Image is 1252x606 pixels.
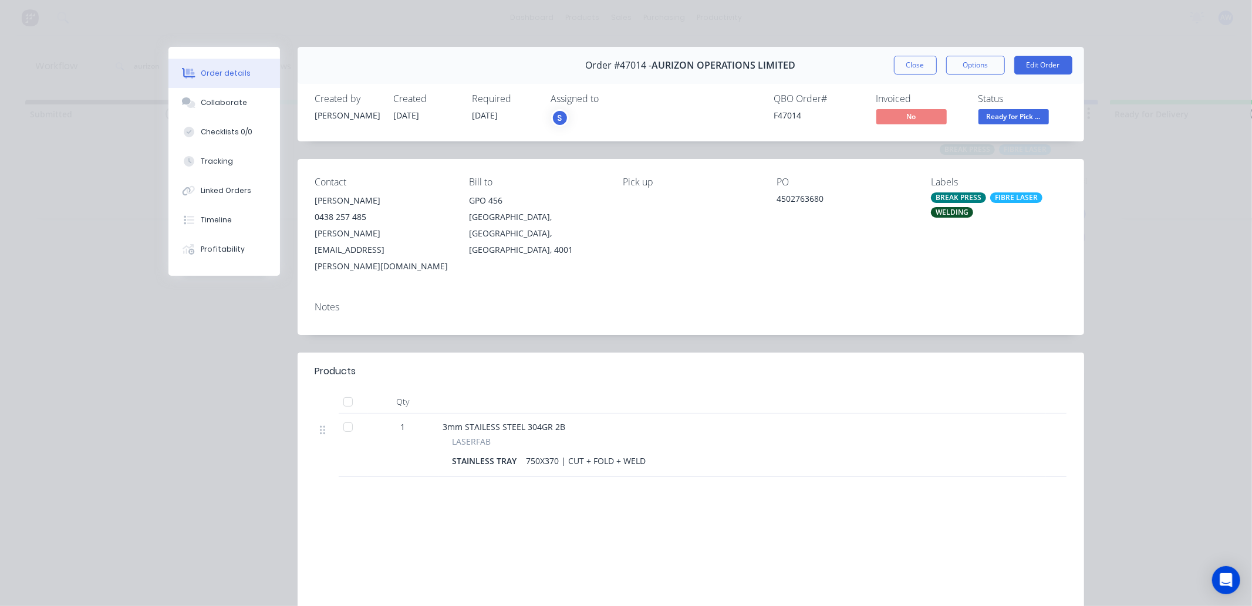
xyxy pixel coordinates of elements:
div: [PERSON_NAME] [315,109,380,121]
button: S [551,109,569,127]
span: Ready for Pick ... [978,109,1049,124]
button: Checklists 0/0 [168,117,280,147]
div: BREAK PRESS [931,192,986,203]
button: Timeline [168,205,280,235]
div: Products [315,364,356,378]
div: Invoiced [876,93,964,104]
div: 750X370 | CUT + FOLD + WELD [522,452,651,469]
button: Options [946,56,1005,75]
div: F47014 [774,109,862,121]
div: Created [394,93,458,104]
div: STAINLESS TRAY [453,452,522,469]
span: 3mm STAILESS STEEL 304GR 2B [443,421,566,432]
button: Close [894,56,937,75]
div: FIBRE LASER [990,192,1042,203]
button: Order details [168,59,280,88]
button: Ready for Pick ... [978,109,1049,127]
div: WELDING [931,207,973,218]
button: Edit Order [1014,56,1072,75]
div: Required [473,93,537,104]
div: [GEOGRAPHIC_DATA], [GEOGRAPHIC_DATA], [GEOGRAPHIC_DATA], 4001 [469,209,604,258]
div: Created by [315,93,380,104]
div: Notes [315,302,1067,313]
button: Tracking [168,147,280,176]
div: GPO 456[GEOGRAPHIC_DATA], [GEOGRAPHIC_DATA], [GEOGRAPHIC_DATA], 4001 [469,192,604,258]
div: Profitability [201,244,245,255]
span: Order #47014 - [586,60,652,71]
span: LASERFAB [453,435,491,448]
span: 1 [401,421,406,433]
div: [PERSON_NAME][EMAIL_ADDRESS][PERSON_NAME][DOMAIN_NAME] [315,225,450,275]
div: Qty [368,390,438,414]
div: Status [978,93,1067,104]
div: Open Intercom Messenger [1212,566,1240,594]
div: Linked Orders [201,185,251,196]
div: [PERSON_NAME] [315,192,450,209]
span: [DATE] [473,110,498,121]
button: Linked Orders [168,176,280,205]
div: Labels [931,177,1066,188]
div: PO [777,177,912,188]
div: Contact [315,177,450,188]
span: AURIZON OPERATIONS LIMITED [652,60,796,71]
button: Collaborate [168,88,280,117]
span: No [876,109,947,124]
div: GPO 456 [469,192,604,209]
div: Checklists 0/0 [201,127,252,137]
div: Collaborate [201,97,247,108]
div: Assigned to [551,93,669,104]
div: Bill to [469,177,604,188]
div: Timeline [201,215,232,225]
button: Profitability [168,235,280,264]
div: Order details [201,68,251,79]
div: Pick up [623,177,758,188]
div: QBO Order # [774,93,862,104]
div: Tracking [201,156,233,167]
div: [PERSON_NAME]0438 257 485[PERSON_NAME][EMAIL_ADDRESS][PERSON_NAME][DOMAIN_NAME] [315,192,450,275]
span: [DATE] [394,110,420,121]
div: 0438 257 485 [315,209,450,225]
div: 4502763680 [777,192,912,209]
